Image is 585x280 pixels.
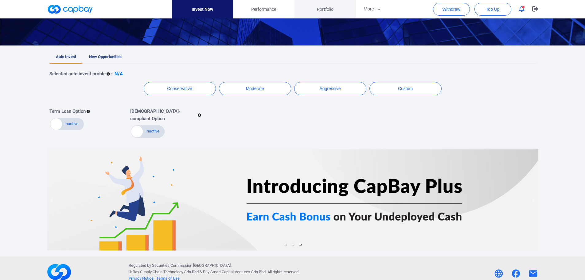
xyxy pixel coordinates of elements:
span: Performance [251,6,276,13]
li: slide item 2 [291,243,294,246]
span: New Opportunities [89,54,122,59]
p: : [111,70,112,77]
button: previous slide / item [47,149,56,251]
button: Custom [369,82,442,95]
button: Withdraw [433,3,470,16]
button: Top Up [474,3,511,16]
button: Moderate [219,82,291,95]
button: Aggressive [294,82,366,95]
span: Portfolio [317,6,333,13]
p: N/A [115,70,123,77]
li: slide item 3 [299,243,301,246]
span: Bay Smart Capital Ventures Sdn Bhd [203,270,266,274]
p: [DEMOGRAPHIC_DATA]-compliant Option [130,108,197,122]
span: Auto Invest [56,54,76,59]
button: next slide / item [530,149,538,251]
p: Term Loan Option [49,108,86,115]
button: Conservative [144,82,216,95]
span: Top Up [486,6,499,12]
p: Selected auto invest profile [49,70,106,77]
li: slide item 1 [284,243,287,246]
